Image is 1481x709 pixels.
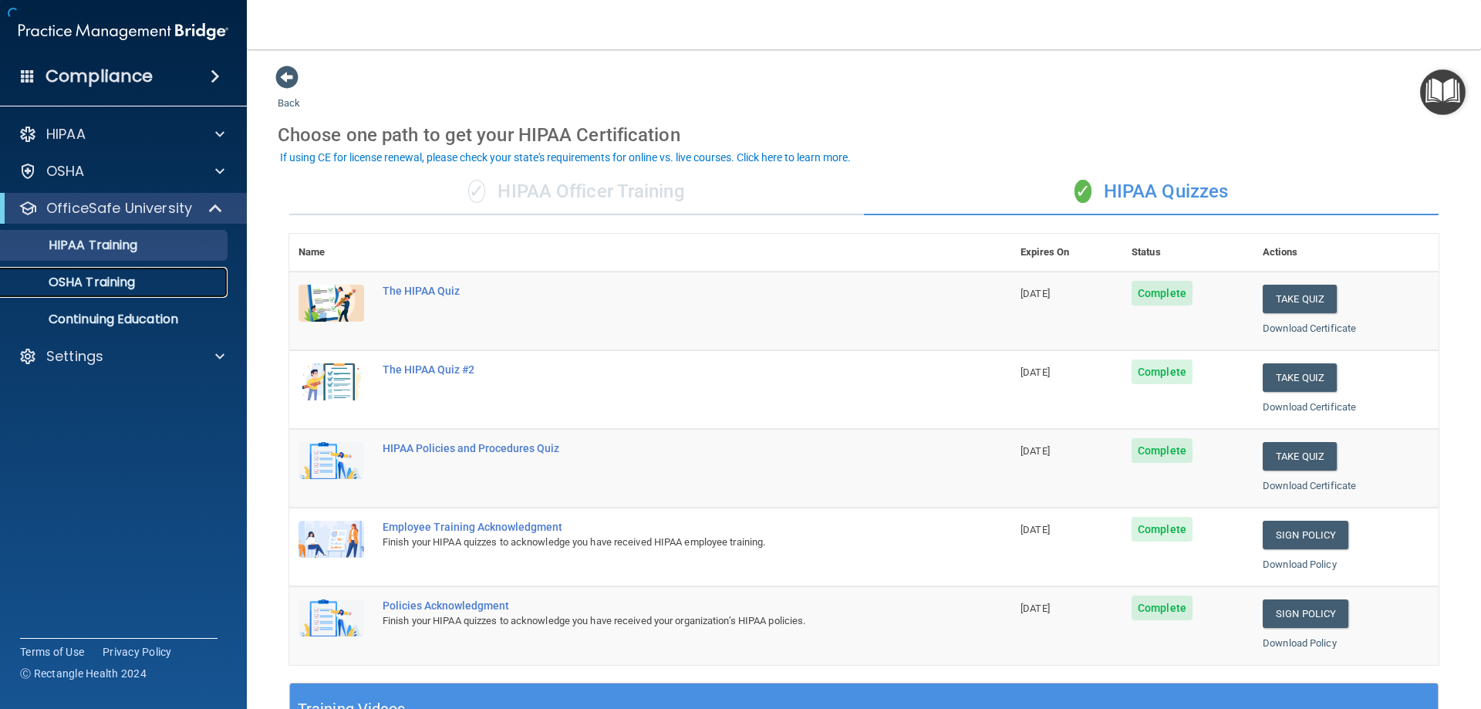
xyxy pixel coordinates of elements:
span: Complete [1132,360,1193,384]
span: [DATE] [1021,366,1050,378]
a: OfficeSafe University [19,199,224,218]
a: Back [278,79,300,109]
div: Choose one path to get your HIPAA Certification [278,113,1450,157]
span: [DATE] [1021,445,1050,457]
p: HIPAA Training [10,238,137,253]
div: Employee Training Acknowledgment [383,521,934,533]
p: OSHA [46,162,85,181]
p: OfficeSafe University [46,199,192,218]
a: OSHA [19,162,224,181]
p: Settings [46,347,103,366]
div: The HIPAA Quiz [383,285,934,297]
a: Privacy Policy [103,644,172,660]
div: The HIPAA Quiz #2 [383,363,934,376]
div: HIPAA Officer Training [289,169,864,215]
span: [DATE] [1021,524,1050,535]
span: ✓ [468,180,485,203]
a: Download Policy [1263,559,1337,570]
p: HIPAA [46,125,86,143]
div: Policies Acknowledgment [383,599,934,612]
th: Status [1122,234,1253,272]
a: Sign Policy [1263,599,1348,628]
div: If using CE for license renewal, please check your state's requirements for online vs. live cours... [280,152,851,163]
th: Actions [1253,234,1439,272]
div: HIPAA Quizzes [864,169,1439,215]
a: Sign Policy [1263,521,1348,549]
span: Complete [1132,438,1193,463]
a: Download Certificate [1263,322,1356,334]
span: Complete [1132,517,1193,542]
th: Name [289,234,373,272]
a: Download Certificate [1263,480,1356,491]
div: Finish your HIPAA quizzes to acknowledge you have received HIPAA employee training. [383,533,934,552]
div: Finish your HIPAA quizzes to acknowledge you have received your organization’s HIPAA policies. [383,612,934,630]
img: PMB logo [19,16,228,47]
span: Complete [1132,281,1193,306]
a: Download Policy [1263,637,1337,649]
a: HIPAA [19,125,224,143]
span: [DATE] [1021,288,1050,299]
button: Take Quiz [1263,285,1337,313]
button: Take Quiz [1263,363,1337,392]
button: Take Quiz [1263,442,1337,471]
span: ✓ [1074,180,1091,203]
p: OSHA Training [10,275,135,290]
a: Terms of Use [20,644,84,660]
button: Open Resource Center [1420,69,1466,115]
a: Settings [19,347,224,366]
th: Expires On [1011,234,1122,272]
a: Download Certificate [1263,401,1356,413]
h4: Compliance [46,66,153,87]
p: Continuing Education [10,312,221,327]
button: If using CE for license renewal, please check your state's requirements for online vs. live cours... [278,150,853,165]
span: [DATE] [1021,603,1050,614]
div: HIPAA Policies and Procedures Quiz [383,442,934,454]
span: Complete [1132,596,1193,620]
span: Ⓒ Rectangle Health 2024 [20,666,147,681]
